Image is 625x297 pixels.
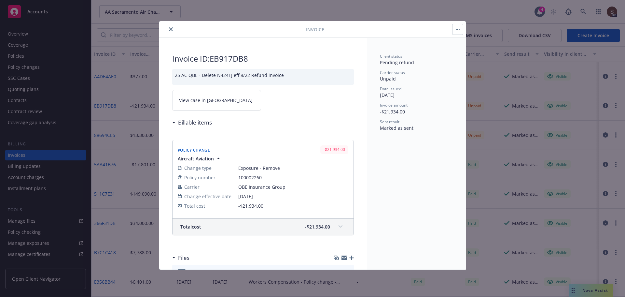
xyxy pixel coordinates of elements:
span: Carrier status [380,70,405,75]
span: -$21,934.00 [380,109,405,115]
button: preview file [345,269,351,275]
span: Sent result [380,119,399,125]
h3: Files [178,254,189,262]
span: Exposure - Remove [238,165,348,171]
h3: Billable items [178,118,212,127]
button: download file [335,269,340,275]
div: Invoice - EB917DB8.pdf [191,269,242,275]
a: View case in [GEOGRAPHIC_DATA] [172,90,261,111]
div: 25 AC QBE - Delete N424TJ eff 8/22 Refund invoice [172,69,354,85]
h2: Invoice ID: EB917DB8 [172,53,354,64]
span: QBE Insurance Group [238,184,348,190]
span: Change effective date [184,193,231,200]
span: Marked as sent [380,125,413,131]
span: Pending refund [380,59,414,66]
button: Aircraft Aviation [178,155,222,162]
span: Date issued [380,86,401,92]
span: Change type [184,165,212,171]
span: Invoice [306,26,324,33]
span: Total cost [184,202,205,209]
span: Invoice amount [380,102,408,108]
span: 100002260 [238,174,348,181]
div: Totalcost-$21,934.00 [173,219,354,235]
span: pdf [178,269,186,274]
span: Client status [380,53,402,59]
span: View case in [GEOGRAPHIC_DATA] [179,97,253,104]
span: Carrier [184,184,200,190]
span: Policy Change [178,147,210,153]
span: -$21,934.00 [238,203,263,209]
span: Policy number [184,174,215,181]
span: Unpaid [380,76,396,82]
span: -$21,934.00 [305,223,330,230]
span: Total cost [180,223,201,230]
button: close [167,25,175,33]
div: Files [172,254,189,262]
span: [DATE] [238,193,348,200]
span: Aircraft Aviation [178,155,214,162]
div: -$21,934.00 [320,145,348,154]
span: [DATE] [380,92,395,98]
div: Billable items [172,118,212,127]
